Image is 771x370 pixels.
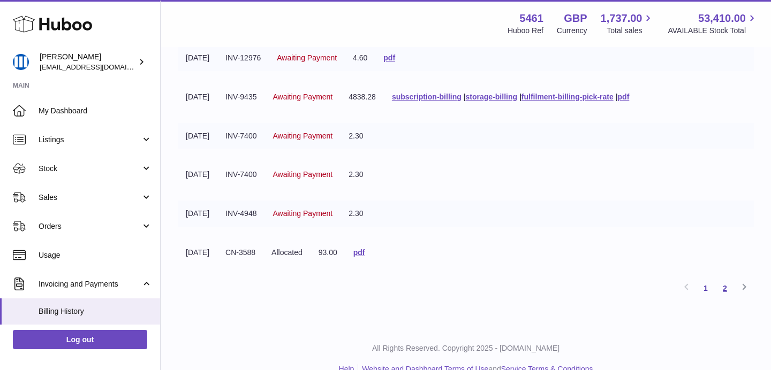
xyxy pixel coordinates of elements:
td: 4838.28 [341,84,384,110]
div: Huboo Ref [508,26,543,36]
a: Log out [13,330,147,349]
td: [DATE] [178,201,217,227]
a: pdf [618,92,630,101]
td: [DATE] [178,45,217,71]
span: | [616,92,618,101]
span: My Dashboard [39,106,152,116]
td: [DATE] [178,240,217,266]
div: [PERSON_NAME] [40,52,136,72]
td: 93.00 [311,240,345,266]
td: INV-9435 [217,84,264,110]
a: 1 [696,279,715,298]
span: [EMAIL_ADDRESS][DOMAIN_NAME] [40,63,157,71]
strong: 5461 [519,11,543,26]
span: Invoicing and Payments [39,279,141,289]
div: Currency [557,26,587,36]
img: oksana@monimoto.com [13,54,29,70]
span: | [519,92,521,101]
span: AVAILABLE Stock Total [668,26,758,36]
a: pdf [383,53,395,62]
span: 1,737.00 [601,11,642,26]
span: Usage [39,250,152,260]
td: INV-4948 [217,201,264,227]
span: Billing History [39,306,152,317]
span: Awaiting Payment [273,170,332,179]
td: [DATE] [178,123,217,149]
td: CN-3588 [217,240,263,266]
a: fulfilment-billing-pick-rate [521,92,614,101]
span: 53,410.00 [698,11,746,26]
span: Awaiting Payment [273,92,332,101]
span: Listings [39,135,141,145]
a: subscription-billing [392,92,462,101]
td: INV-7400 [217,123,264,149]
td: 2.30 [341,201,371,227]
span: Stock [39,164,141,174]
span: Awaiting Payment [273,209,332,218]
td: 4.60 [345,45,375,71]
td: INV-7400 [217,161,264,188]
span: | [464,92,466,101]
span: Orders [39,221,141,232]
a: 53,410.00 AVAILABLE Stock Total [668,11,758,36]
td: 2.30 [341,161,371,188]
td: 2.30 [341,123,371,149]
a: 1,737.00 Total sales [601,11,655,36]
strong: GBP [564,11,587,26]
td: [DATE] [178,84,217,110]
span: Sales [39,192,141,203]
a: storage-billing [466,92,517,101]
span: Awaiting Payment [273,132,332,140]
td: INV-12976 [217,45,269,71]
a: 2 [715,279,735,298]
a: pdf [353,248,365,257]
p: All Rights Reserved. Copyright 2025 - [DOMAIN_NAME] [169,343,762,353]
span: Total sales [607,26,654,36]
span: Awaiting Payment [277,53,337,62]
span: Allocated [271,248,303,257]
td: [DATE] [178,161,217,188]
